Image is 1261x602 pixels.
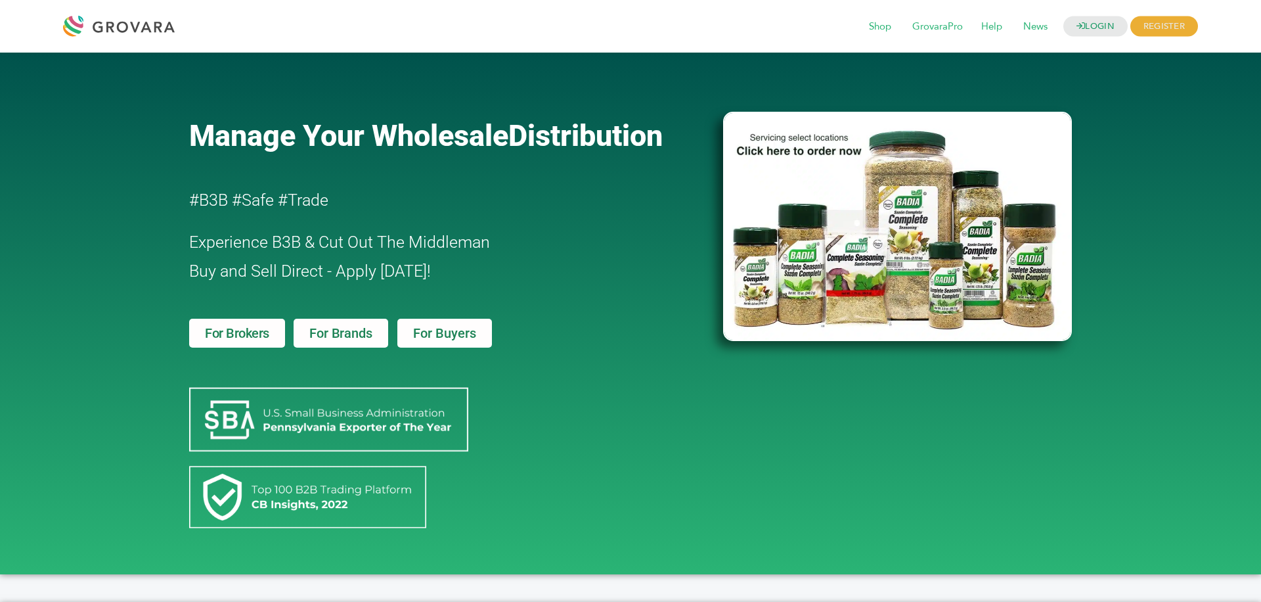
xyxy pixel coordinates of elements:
span: Shop [860,14,900,39]
a: LOGIN [1063,16,1128,37]
span: Help [972,14,1011,39]
span: Distribution [508,118,663,153]
a: Shop [860,20,900,34]
a: For Brokers [189,319,285,348]
span: For Brokers [205,327,269,340]
span: Buy and Sell Direct - Apply [DATE]! [189,262,431,281]
span: News [1014,14,1057,39]
span: REGISTER [1130,16,1198,37]
span: Experience B3B & Cut Out The Middleman [189,233,490,252]
a: Manage Your WholesaleDistribution [189,118,701,153]
span: For Brands [309,327,372,340]
span: Manage Your Wholesale [189,118,508,153]
h2: #B3B #Safe #Trade [189,186,648,215]
a: GrovaraPro [903,20,972,34]
a: Help [972,20,1011,34]
a: News [1014,20,1057,34]
a: For Buyers [397,319,492,348]
a: For Brands [294,319,387,348]
span: GrovaraPro [903,14,972,39]
span: For Buyers [413,327,476,340]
